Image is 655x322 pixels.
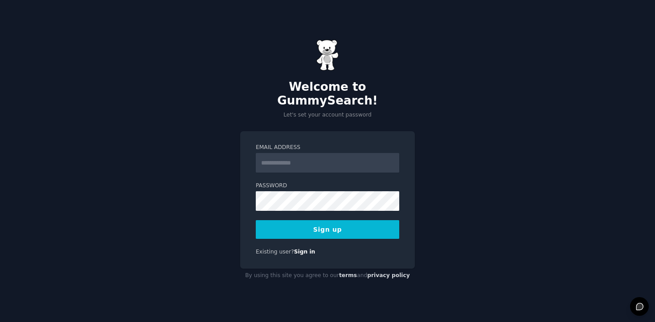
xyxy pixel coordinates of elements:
[367,272,410,278] a: privacy policy
[316,40,339,71] img: Gummy Bear
[256,249,294,255] span: Existing user?
[240,80,415,108] h2: Welcome to GummySearch!
[256,144,399,152] label: Email Address
[294,249,315,255] a: Sign in
[339,272,357,278] a: terms
[256,182,399,190] label: Password
[240,111,415,119] p: Let's set your account password
[256,220,399,239] button: Sign up
[240,269,415,283] div: By using this site you agree to our and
